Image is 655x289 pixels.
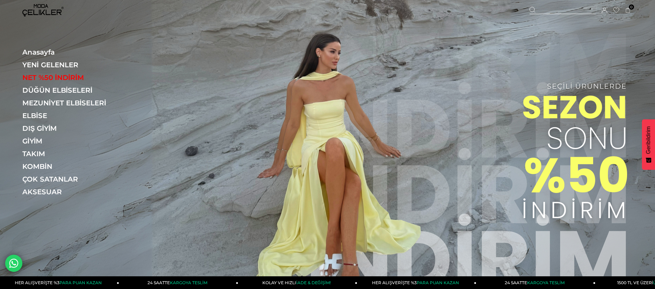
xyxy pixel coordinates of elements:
a: ÇOK SATANLAR [22,175,117,183]
a: YENİ GELENLER [22,61,117,69]
span: PARA PUAN KAZAN [417,280,459,285]
span: İADE & DEĞİŞİM! [296,280,330,285]
a: GİYİM [22,137,117,145]
a: KOMBİN [22,162,117,171]
a: AKSESUAR [22,188,117,196]
a: TAKIM [22,150,117,158]
span: 0 [629,4,634,10]
img: logo [22,4,64,16]
a: KOLAY VE HIZLIİADE & DEĞİŞİM! [238,276,357,289]
button: Geribildirim - Show survey [642,119,655,170]
a: 0 [625,8,631,13]
span: Geribildirim [645,126,652,154]
a: HER ALIŞVERİŞTE %3PARA PUAN KAZAN [357,276,476,289]
span: PARA PUAN KAZAN [59,280,102,285]
a: DÜĞÜN ELBİSELERİ [22,86,117,94]
a: Anasayfa [22,48,117,56]
span: KARGOYA TESLİM [527,280,564,285]
a: ELBİSE [22,112,117,120]
a: MEZUNİYET ELBİSELERİ [22,99,117,107]
span: KARGOYA TESLİM [170,280,207,285]
a: 24 SAATTEKARGOYA TESLİM [119,276,238,289]
a: DIŞ GİYİM [22,124,117,132]
a: 24 SAATTEKARGOYA TESLİM [477,276,596,289]
a: NET %50 İNDİRİM [22,73,117,82]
